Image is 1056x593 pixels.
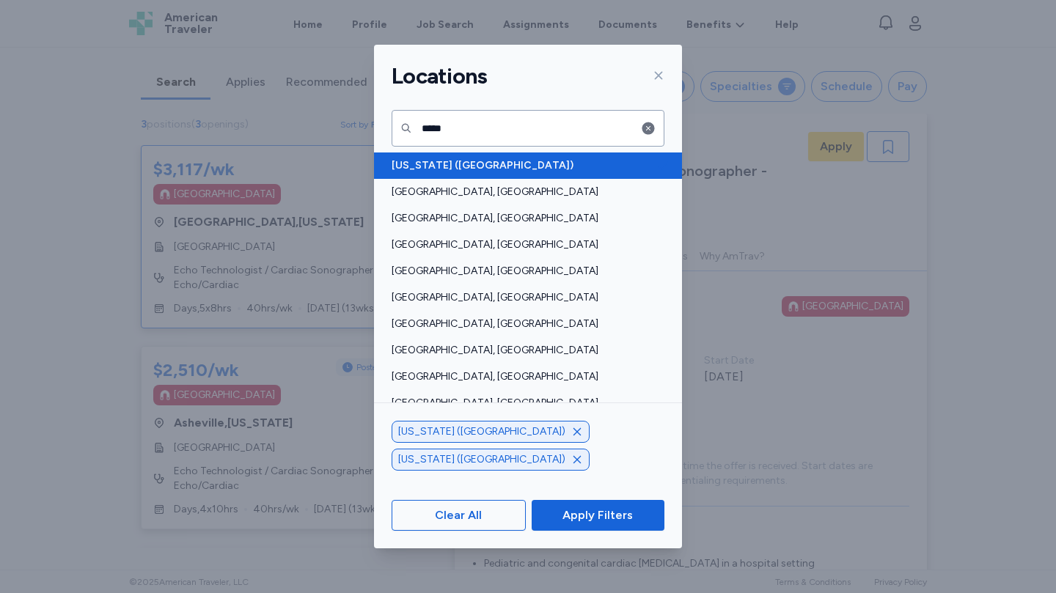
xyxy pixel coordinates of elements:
[562,507,633,524] span: Apply Filters
[392,317,656,331] span: [GEOGRAPHIC_DATA], [GEOGRAPHIC_DATA]
[392,62,487,90] h1: Locations
[392,290,656,305] span: [GEOGRAPHIC_DATA], [GEOGRAPHIC_DATA]
[392,158,656,173] span: [US_STATE] ([GEOGRAPHIC_DATA])
[398,424,565,439] span: [US_STATE] ([GEOGRAPHIC_DATA])
[392,369,656,384] span: [GEOGRAPHIC_DATA], [GEOGRAPHIC_DATA]
[392,396,656,410] span: [GEOGRAPHIC_DATA], [GEOGRAPHIC_DATA]
[392,211,656,226] span: [GEOGRAPHIC_DATA], [GEOGRAPHIC_DATA]
[392,500,526,531] button: Clear All
[398,452,565,467] span: [US_STATE] ([GEOGRAPHIC_DATA])
[392,237,656,252] span: [GEOGRAPHIC_DATA], [GEOGRAPHIC_DATA]
[435,507,482,524] span: Clear All
[532,500,664,531] button: Apply Filters
[392,343,656,358] span: [GEOGRAPHIC_DATA], [GEOGRAPHIC_DATA]
[392,185,656,199] span: [GEOGRAPHIC_DATA], [GEOGRAPHIC_DATA]
[392,264,656,279] span: [GEOGRAPHIC_DATA], [GEOGRAPHIC_DATA]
